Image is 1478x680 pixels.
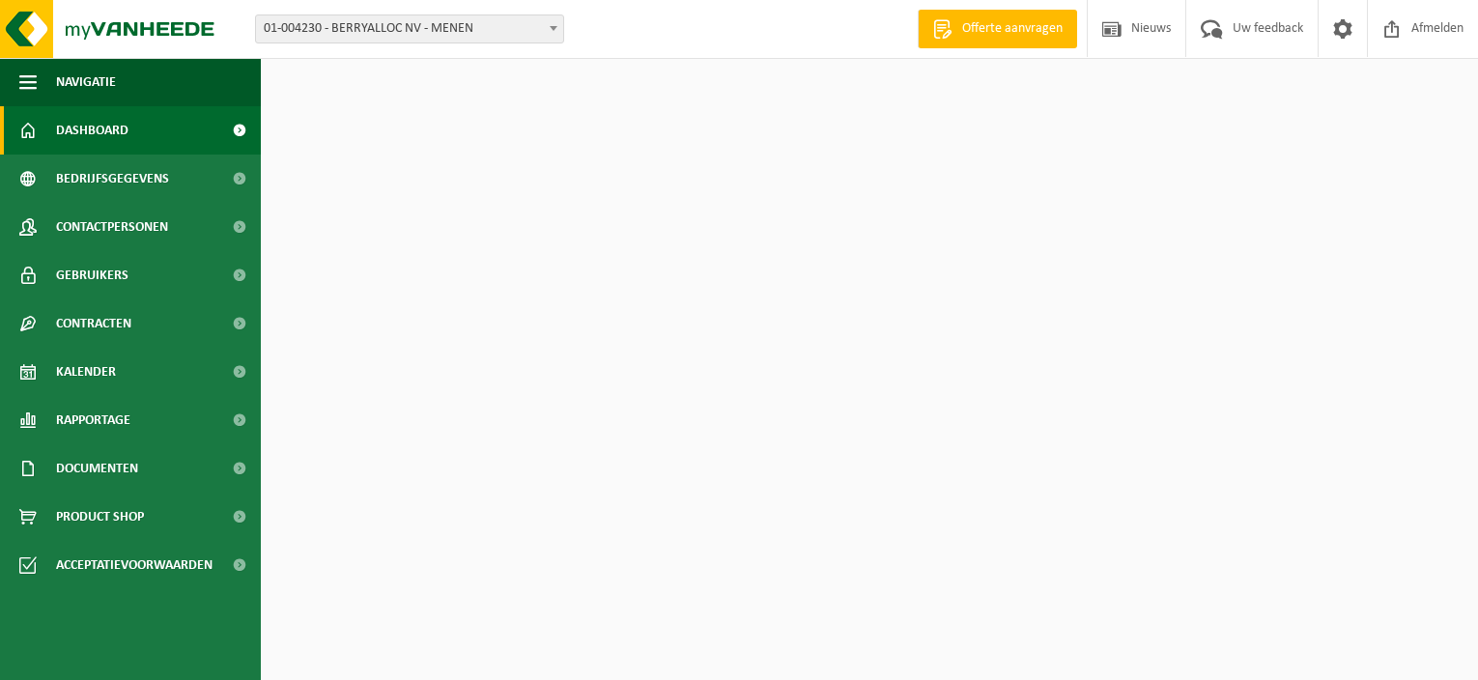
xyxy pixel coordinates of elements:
[256,15,563,42] span: 01-004230 - BERRYALLOC NV - MENEN
[56,299,131,348] span: Contracten
[56,348,116,396] span: Kalender
[56,541,213,589] span: Acceptatievoorwaarden
[56,444,138,493] span: Documenten
[56,396,130,444] span: Rapportage
[957,19,1067,39] span: Offerte aanvragen
[56,155,169,203] span: Bedrijfsgegevens
[56,203,168,251] span: Contactpersonen
[56,106,128,155] span: Dashboard
[255,14,564,43] span: 01-004230 - BERRYALLOC NV - MENEN
[918,10,1077,48] a: Offerte aanvragen
[56,493,144,541] span: Product Shop
[56,251,128,299] span: Gebruikers
[56,58,116,106] span: Navigatie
